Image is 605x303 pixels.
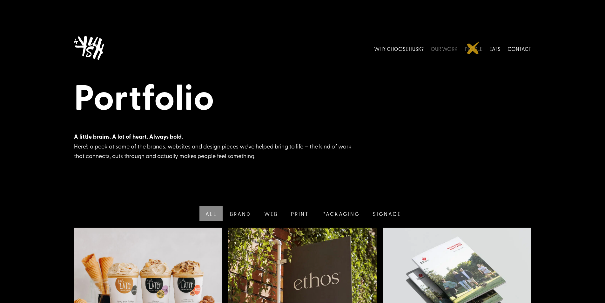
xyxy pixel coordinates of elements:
div: Here’s a peek at some of the brands, websites and design pieces we’ve helped bring to life — the ... [74,132,360,161]
img: Husk logo [74,34,109,63]
a: All [198,206,223,221]
a: EATS [489,34,501,63]
a: Web [257,206,284,221]
a: Brand [223,206,257,221]
strong: A little brains. A lot of heart. Always bold. [74,132,183,141]
a: PEOPLE [465,34,482,63]
a: OUR WORK [431,34,458,63]
a: Packaging [315,206,366,221]
a: CONTACT [508,34,531,63]
a: WHY CHOOSE HUSK? [374,34,424,63]
h1: Portfolio [74,75,531,120]
a: Print [284,206,315,221]
a: Signage [366,206,407,221]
